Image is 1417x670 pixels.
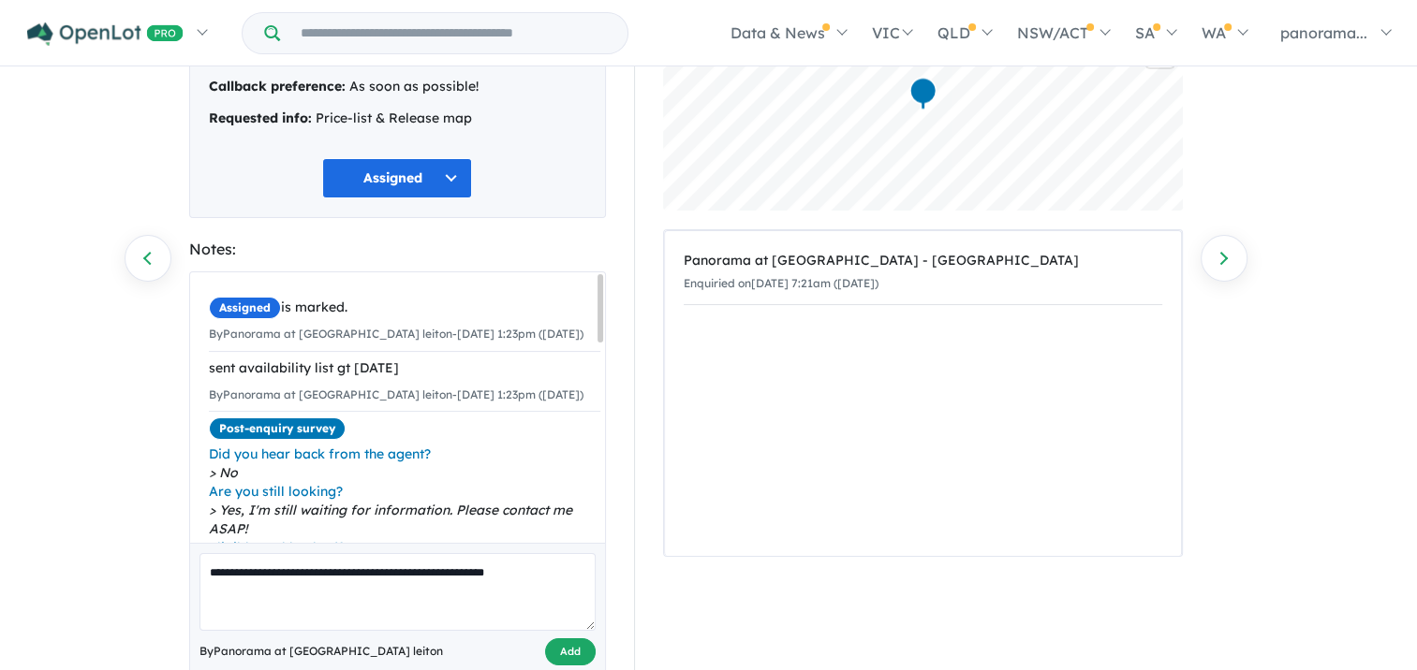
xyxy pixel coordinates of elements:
strong: Callback preference: [209,78,346,95]
span: Assigned [209,297,281,319]
small: Enquiried on [DATE] 7:21am ([DATE]) [684,276,878,290]
button: Add [545,638,596,665]
span: Did you hear back from the agent? [209,444,600,463]
span: panorama... [1280,23,1367,42]
div: Notes: [189,237,606,262]
img: Openlot PRO Logo White [27,22,184,46]
a: Panorama at [GEOGRAPHIC_DATA] - [GEOGRAPHIC_DATA]Enquiried on[DATE] 7:21am ([DATE]) [684,240,1162,305]
input: Try estate name, suburb, builder or developer [284,13,624,53]
div: is marked. [209,297,600,319]
small: By Panorama at [GEOGRAPHIC_DATA] leiton - [DATE] 1:23pm ([DATE]) [209,387,583,401]
span: Yes, I'm still waiting for information. Please contact me ASAP! [209,501,600,538]
div: As soon as possible! [209,76,586,98]
div: Price-list & Release map [209,108,586,130]
div: sent availability list gt [DATE] [209,357,600,380]
strong: Requested info: [209,109,312,126]
small: By Panorama at [GEOGRAPHIC_DATA] leiton - [DATE] 1:23pm ([DATE]) [209,327,583,341]
button: Assigned [322,158,472,198]
span: Post-enquiry survey [209,417,346,440]
span: No [209,463,600,482]
span: Are you still looking? [209,482,600,501]
span: By Panorama at [GEOGRAPHIC_DATA] leiton [199,642,443,661]
div: Panorama at [GEOGRAPHIC_DATA] - [GEOGRAPHIC_DATA] [684,250,1162,272]
div: Map marker [908,77,937,111]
